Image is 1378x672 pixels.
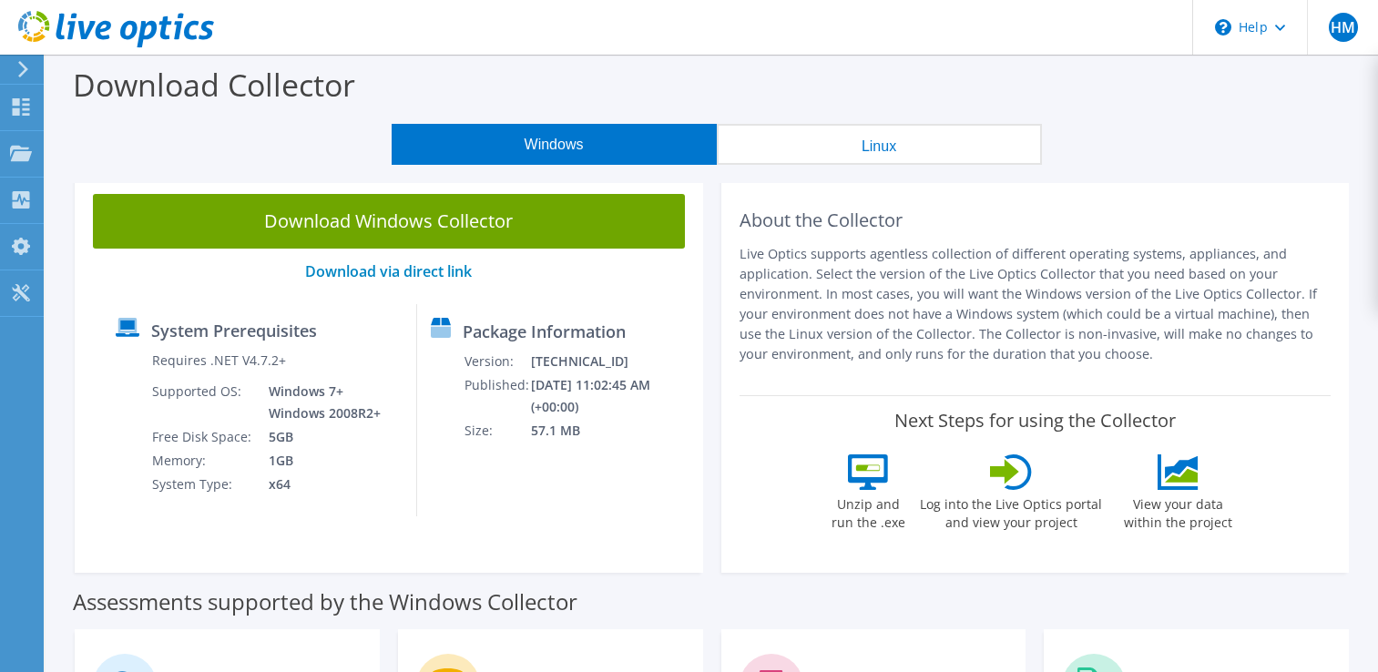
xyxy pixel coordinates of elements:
[392,124,717,165] button: Windows
[530,350,694,373] td: [TECHNICAL_ID]
[464,373,530,419] td: Published:
[93,194,685,249] a: Download Windows Collector
[464,350,530,373] td: Version:
[463,322,626,341] label: Package Information
[151,425,255,449] td: Free Disk Space:
[255,380,384,425] td: Windows 7+ Windows 2008R2+
[255,449,384,473] td: 1GB
[152,351,286,370] label: Requires .NET V4.7.2+
[255,473,384,496] td: x64
[1215,19,1231,36] svg: \n
[740,244,1332,364] p: Live Optics supports agentless collection of different operating systems, appliances, and applica...
[530,419,694,443] td: 57.1 MB
[73,64,355,106] label: Download Collector
[151,473,255,496] td: System Type:
[151,449,255,473] td: Memory:
[255,425,384,449] td: 5GB
[826,490,910,532] label: Unzip and run the .exe
[717,124,1042,165] button: Linux
[151,380,255,425] td: Supported OS:
[464,419,530,443] td: Size:
[1329,13,1358,42] span: HM
[151,321,317,340] label: System Prerequisites
[1112,490,1243,532] label: View your data within the project
[305,261,472,281] a: Download via direct link
[530,373,694,419] td: [DATE] 11:02:45 AM (+00:00)
[73,593,577,611] label: Assessments supported by the Windows Collector
[919,490,1103,532] label: Log into the Live Optics portal and view your project
[894,410,1176,432] label: Next Steps for using the Collector
[740,209,1332,231] h2: About the Collector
